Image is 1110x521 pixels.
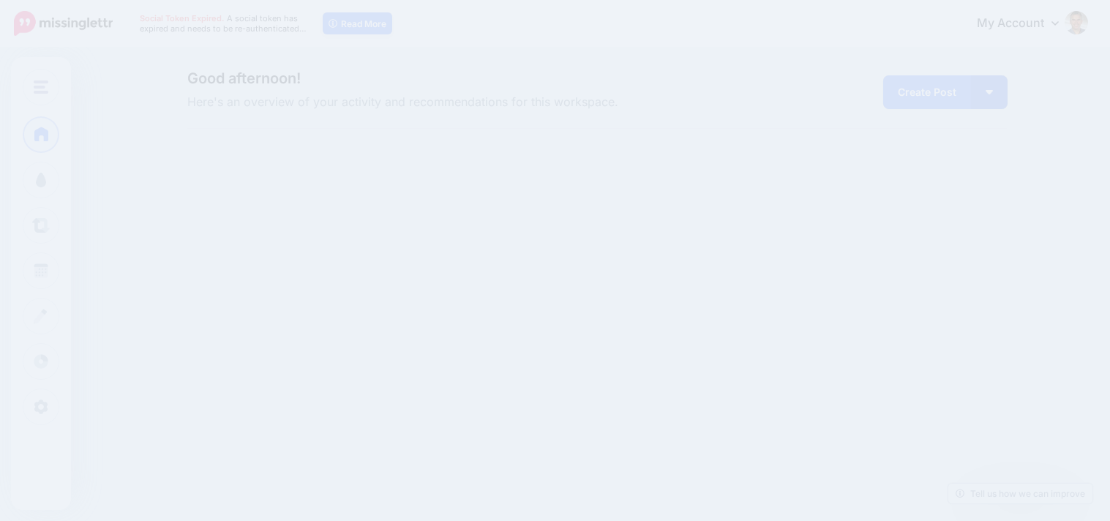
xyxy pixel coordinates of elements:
[140,13,225,23] span: Social Token Expired.
[140,13,307,34] span: A social token has expired and needs to be re-authenticated…
[323,12,392,34] a: Read More
[948,484,1092,503] a: Tell us how we can improve
[962,6,1088,42] a: My Account
[986,90,993,94] img: arrow-down-white.png
[187,70,301,87] span: Good afternoon!
[34,80,48,94] img: menu.png
[883,75,971,109] a: Create Post
[187,93,727,112] span: Here's an overview of your activity and recommendations for this workspace.
[14,11,113,36] img: Missinglettr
